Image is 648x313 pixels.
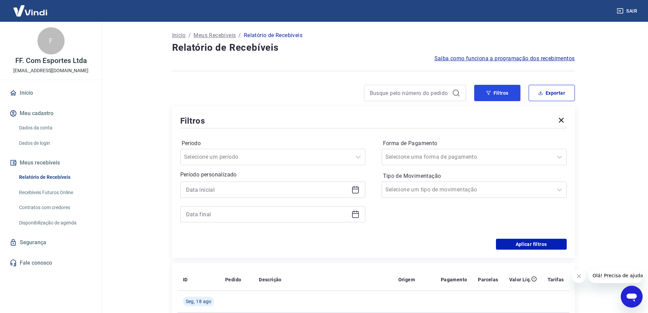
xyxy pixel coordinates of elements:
[8,0,52,21] img: Vindi
[180,171,365,179] p: Período personalizado
[383,172,565,180] label: Tipo de Movimentação
[434,54,575,63] a: Saiba como funciona a programação dos recebimentos
[180,115,205,126] h5: Filtros
[15,57,87,64] p: FF. Com Esportes Ltda
[172,41,575,54] h4: Relatório de Recebíveis
[529,85,575,101] button: Exportar
[16,216,94,230] a: Disponibilização de agenda
[13,67,88,74] p: [EMAIL_ADDRESS][DOMAIN_NAME]
[182,139,364,147] label: Período
[496,239,567,250] button: Aplicar filtros
[474,85,520,101] button: Filtros
[194,31,236,40] a: Meus Recebíveis
[186,298,212,305] span: Seg, 18 ago
[370,88,449,98] input: Busque pelo número do pedido
[4,5,57,10] span: Olá! Precisa de ajuda?
[16,136,94,150] a: Dados de login
[383,139,565,147] label: Forma de Pagamento
[615,5,640,17] button: Sair
[16,170,94,184] a: Relatório de Recebíveis
[8,106,94,121] button: Meu cadastro
[588,268,643,283] iframe: Mensagem da empresa
[244,31,302,40] p: Relatório de Recebíveis
[259,276,282,283] p: Descrição
[8,235,94,250] a: Segurança
[8,85,94,100] a: Início
[186,185,349,195] input: Data inicial
[8,255,94,270] a: Fale conosco
[441,276,467,283] p: Pagamento
[572,269,586,283] iframe: Fechar mensagem
[398,276,415,283] p: Origem
[16,121,94,135] a: Dados da conta
[8,155,94,170] button: Meus recebíveis
[16,201,94,215] a: Contratos com credores
[16,186,94,200] a: Recebíveis Futuros Online
[621,286,643,308] iframe: Botão para abrir a janela de mensagens
[509,276,531,283] p: Valor Líq.
[478,276,498,283] p: Parcelas
[37,27,65,54] div: F
[186,209,349,219] input: Data final
[183,276,188,283] p: ID
[238,31,241,40] p: /
[172,31,186,40] a: Início
[225,276,241,283] p: Pedido
[548,276,564,283] p: Tarifas
[188,31,191,40] p: /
